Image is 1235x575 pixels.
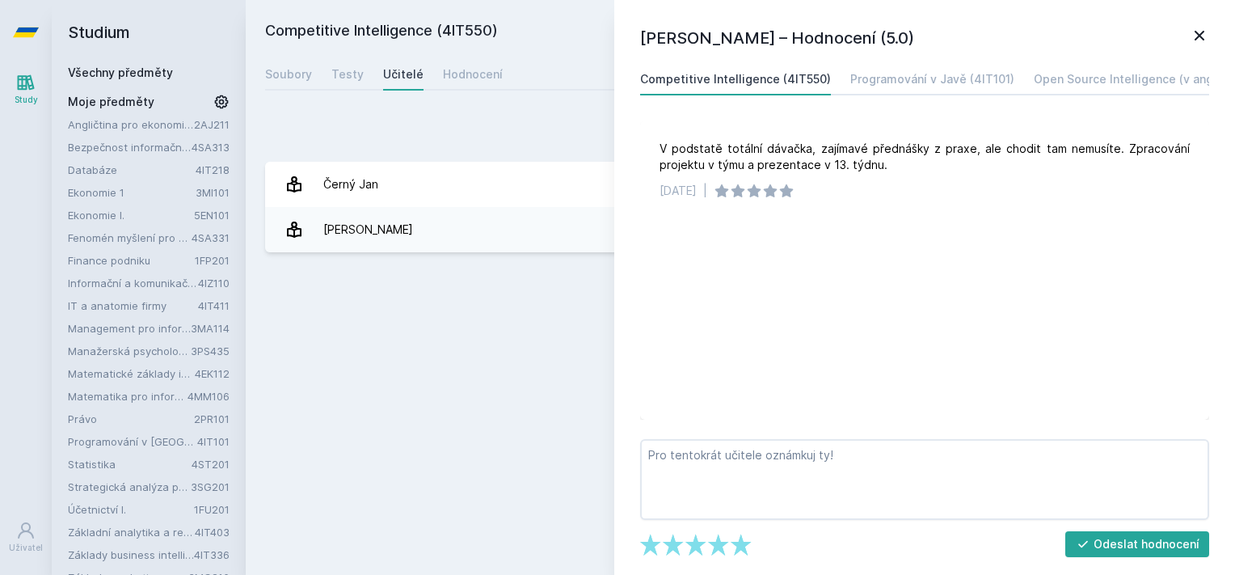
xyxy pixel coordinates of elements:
[3,513,48,562] a: Uživatel
[68,547,194,563] a: Základy business intelligence
[265,162,1216,207] a: Černý Jan 1 hodnocení 5.0
[660,141,1190,173] div: V podstatě totální dávačka, zajímavé přednášky z praxe, ale chodit tam nemusíte. Zpracování proje...
[383,58,424,91] a: Učitelé
[265,207,1216,252] a: [PERSON_NAME] 3 hodnocení 4.0
[192,141,230,154] a: 4SA313
[68,162,196,178] a: Databáze
[191,345,230,357] a: 3PS435
[195,367,230,380] a: 4EK112
[68,139,192,155] a: Bezpečnost informačních systémů
[15,94,38,106] div: Study
[192,231,230,244] a: 4SA331
[68,456,192,472] a: Statistika
[68,207,194,223] a: Ekonomie I.
[68,230,192,246] a: Fenomén myšlení pro manažery
[68,116,194,133] a: Angličtina pro ekonomická studia 1 (B2/C1)
[383,66,424,82] div: Učitelé
[443,58,503,91] a: Hodnocení
[192,458,230,471] a: 4ST201
[194,503,230,516] a: 1FU201
[323,214,413,246] div: [PERSON_NAME]
[194,412,230,425] a: 2PR101
[68,433,197,450] a: Programování v [GEOGRAPHIC_DATA]
[265,19,1035,45] h2: Competitive Intelligence (4IT550)
[703,183,707,199] div: |
[68,275,198,291] a: Informační a komunikační technologie
[194,209,230,222] a: 5EN101
[196,163,230,176] a: 4IT218
[195,254,230,267] a: 1FP201
[188,390,230,403] a: 4MM106
[198,299,230,312] a: 4IT411
[443,66,503,82] div: Hodnocení
[191,322,230,335] a: 3MA114
[68,184,196,201] a: Ekonomie 1
[194,548,230,561] a: 4IT336
[660,183,697,199] div: [DATE]
[3,65,48,114] a: Study
[68,343,191,359] a: Manažerská psychologie
[68,66,173,79] a: Všechny předměty
[68,252,195,268] a: Finance podniku
[323,168,378,201] div: Černý Jan
[265,66,312,82] div: Soubory
[198,277,230,290] a: 4IZ110
[68,524,195,540] a: Základní analytika a reporting
[331,66,364,82] div: Testy
[68,479,191,495] a: Strategická analýza pro informatiky a statistiky
[9,542,43,554] div: Uživatel
[196,186,230,199] a: 3MI101
[197,435,230,448] a: 4IT101
[191,480,230,493] a: 3SG201
[68,388,188,404] a: Matematika pro informatiky
[68,320,191,336] a: Management pro informatiky a statistiky
[68,298,198,314] a: IT a anatomie firmy
[331,58,364,91] a: Testy
[194,118,230,131] a: 2AJ211
[68,501,194,518] a: Účetnictví I.
[68,411,194,427] a: Právo
[265,58,312,91] a: Soubory
[195,526,230,539] a: 4IT403
[68,366,195,382] a: Matematické základy informatiky
[68,94,154,110] span: Moje předměty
